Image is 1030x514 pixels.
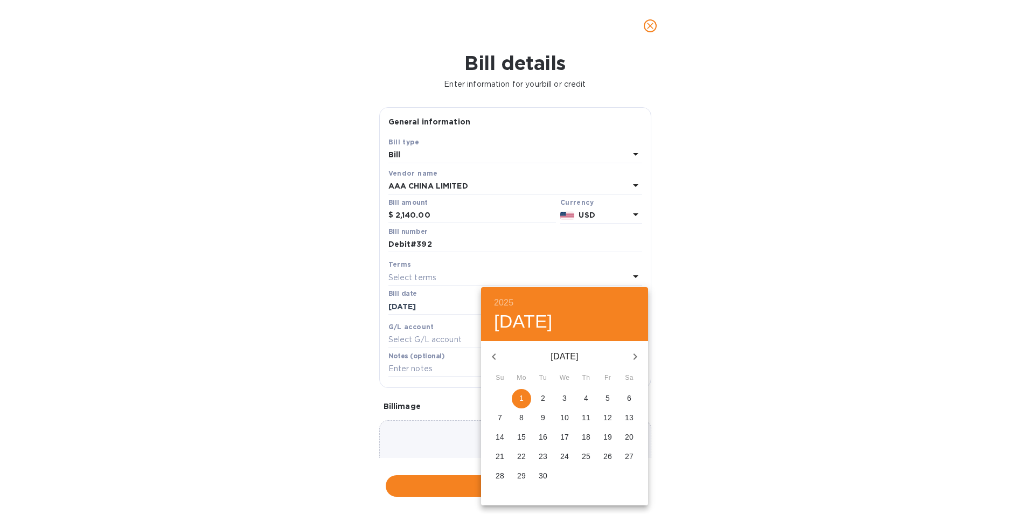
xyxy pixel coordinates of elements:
p: 20 [625,432,634,442]
button: 21 [490,447,510,467]
p: 27 [625,451,634,462]
p: 28 [496,470,504,481]
p: 2 [541,393,545,404]
p: 9 [541,412,545,423]
span: Fr [598,373,617,384]
p: 6 [627,393,631,404]
button: 5 [598,389,617,408]
button: 30 [533,467,553,486]
button: [DATE] [494,310,553,333]
p: 29 [517,470,526,481]
button: 12 [598,408,617,428]
p: 21 [496,451,504,462]
button: 13 [620,408,639,428]
p: 5 [606,393,610,404]
p: 1 [519,393,524,404]
p: 12 [603,412,612,423]
p: 17 [560,432,569,442]
button: 3 [555,389,574,408]
span: Su [490,373,510,384]
p: 19 [603,432,612,442]
button: 18 [576,428,596,447]
p: 13 [625,412,634,423]
span: We [555,373,574,384]
button: 28 [490,467,510,486]
button: 26 [598,447,617,467]
span: Tu [533,373,553,384]
button: 1 [512,389,531,408]
p: 22 [517,451,526,462]
p: 7 [498,412,502,423]
span: Sa [620,373,639,384]
p: 18 [582,432,590,442]
button: 7 [490,408,510,428]
p: 11 [582,412,590,423]
p: 26 [603,451,612,462]
p: 30 [539,470,547,481]
button: 11 [576,408,596,428]
button: 2 [533,389,553,408]
button: 6 [620,389,639,408]
p: 23 [539,451,547,462]
button: 8 [512,408,531,428]
p: 15 [517,432,526,442]
button: 17 [555,428,574,447]
p: 16 [539,432,547,442]
button: 10 [555,408,574,428]
button: 25 [576,447,596,467]
button: 22 [512,447,531,467]
button: 19 [598,428,617,447]
button: 29 [512,467,531,486]
button: 14 [490,428,510,447]
p: 4 [584,393,588,404]
button: 4 [576,389,596,408]
button: 27 [620,447,639,467]
button: 16 [533,428,553,447]
button: 20 [620,428,639,447]
p: 8 [519,412,524,423]
button: 23 [533,447,553,467]
button: 9 [533,408,553,428]
p: 24 [560,451,569,462]
button: 24 [555,447,574,467]
p: 14 [496,432,504,442]
p: 3 [562,393,567,404]
p: 25 [582,451,590,462]
span: Th [576,373,596,384]
p: [DATE] [507,350,622,363]
span: Mo [512,373,531,384]
button: 15 [512,428,531,447]
p: 10 [560,412,569,423]
button: 2025 [494,295,513,310]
